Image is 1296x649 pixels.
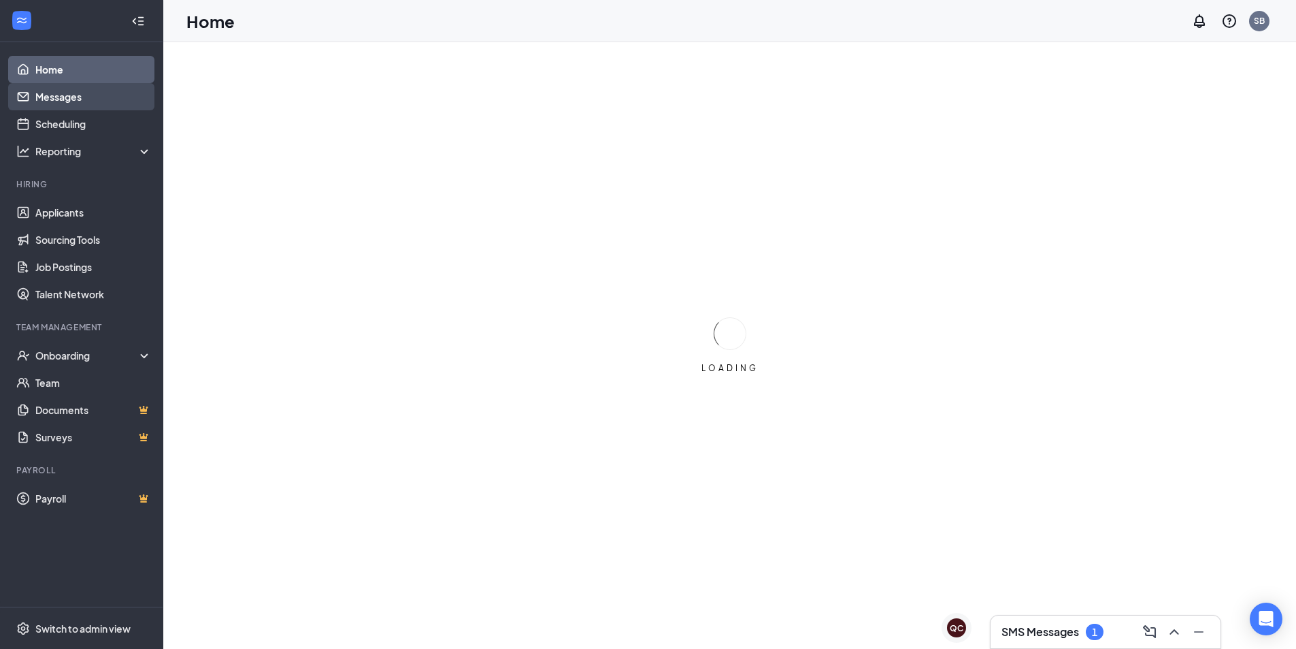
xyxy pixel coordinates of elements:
div: 1 [1092,627,1097,638]
svg: ChevronUp [1166,624,1182,640]
div: Onboarding [35,349,140,362]
a: DocumentsCrown [35,396,152,424]
svg: Collapse [131,14,145,28]
a: Talent Network [35,281,152,308]
div: SB [1254,15,1265,27]
button: ChevronUp [1163,621,1185,643]
a: Home [35,56,152,83]
h1: Home [186,10,235,33]
svg: Analysis [16,144,30,158]
svg: Minimize [1191,624,1207,640]
a: Messages [35,83,152,110]
a: PayrollCrown [35,485,152,512]
div: LOADING [696,362,764,374]
div: Team Management [16,321,149,333]
div: Switch to admin view [35,622,131,635]
a: Applicants [35,199,152,226]
a: Job Postings [35,253,152,281]
a: Team [35,369,152,396]
svg: ComposeMessage [1142,624,1158,640]
div: Reporting [35,144,152,158]
a: Sourcing Tools [35,226,152,253]
div: Open Intercom Messenger [1250,603,1282,635]
h3: SMS Messages [1001,624,1079,639]
a: SurveysCrown [35,424,152,451]
svg: QuestionInfo [1221,13,1237,29]
div: Hiring [16,178,149,190]
svg: Notifications [1191,13,1208,29]
a: Scheduling [35,110,152,138]
button: ComposeMessage [1139,621,1161,643]
div: Payroll [16,464,149,476]
div: QC [950,622,963,634]
svg: WorkstreamLogo [15,14,29,27]
svg: UserCheck [16,349,30,362]
button: Minimize [1188,621,1210,643]
svg: Settings [16,622,30,635]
